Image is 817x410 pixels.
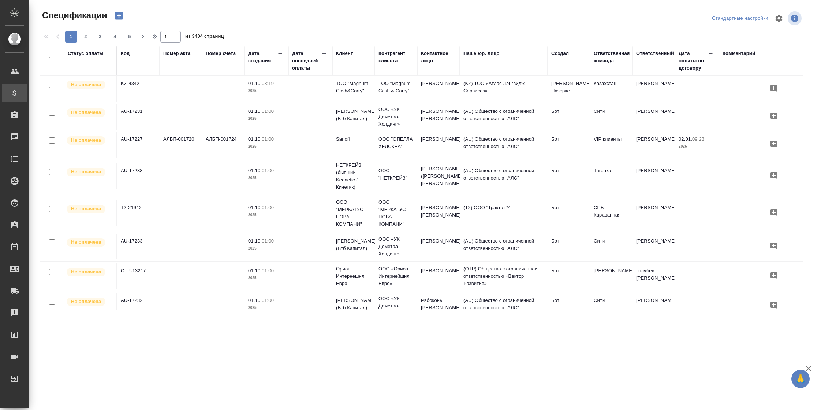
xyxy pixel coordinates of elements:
[770,10,788,27] span: Настроить таблицу
[378,167,414,182] p: ООО "НЕТКРЕЙЗ"
[124,31,135,43] button: 5
[248,81,262,86] p: 01.10,
[633,76,675,102] td: [PERSON_NAME]
[590,200,633,226] td: СПБ Караванная
[248,245,285,252] p: 2025
[548,132,590,158] td: Бот
[206,50,236,57] div: Номер счета
[262,268,274,273] p: 01:00
[262,168,274,173] p: 01:00
[262,298,274,303] p: 01:00
[336,237,371,252] p: [PERSON_NAME] (Втб Капитал)
[336,108,371,122] p: [PERSON_NAME] (Втб Капитал)
[248,205,262,210] p: 01.10,
[117,76,160,102] td: KZ-4342
[633,263,675,289] td: Голубев [PERSON_NAME]
[460,200,548,226] td: (Т2) ООО "Трактат24"
[788,11,803,25] span: Посмотреть информацию
[262,238,274,244] p: 01:00
[110,10,128,22] button: Создать
[460,132,548,158] td: (AU) Общество с ограниченной ответственностью "АЛС"
[71,137,101,144] p: Не оплачена
[71,239,101,246] p: Не оплачена
[248,268,262,273] p: 01.10,
[378,265,414,287] p: ООО «Орион Интернейшнл Евро»
[417,293,460,319] td: Рябоконь [PERSON_NAME]
[710,13,770,24] div: split button
[378,80,414,95] p: ТОО "Magnum Cash & Carry"
[117,293,160,319] td: AU-17232
[378,50,414,64] div: Контрагент клиента
[124,33,135,40] span: 5
[590,76,633,102] td: Казахстан
[417,76,460,102] td: [PERSON_NAME]
[548,293,590,319] td: Бот
[723,50,755,57] div: Комментарий
[248,143,285,150] p: 2025
[460,163,548,189] td: (AU) Общество с ограниченной ответственностью "АЛС"
[590,132,633,158] td: VIP клиенты
[248,304,285,311] p: 2025
[417,162,460,191] td: [PERSON_NAME] ([PERSON_NAME]) [PERSON_NAME]
[248,168,262,173] p: 01.10,
[460,234,548,259] td: (AU) Общество с ограниченной ответственностью "АЛС"
[40,10,107,21] span: Спецификации
[336,136,371,143] p: Sanofi
[248,115,285,122] p: 2025
[262,205,274,210] p: 01:00
[679,50,708,72] div: Дата оплаты по договору
[417,132,460,158] td: [PERSON_NAME]
[117,263,160,289] td: OTP-13217
[590,234,633,259] td: Сити
[590,104,633,130] td: Сити
[679,143,715,150] p: 2026
[336,199,371,228] p: ООО "МЕРКАТУС НОВА КОМПАНИ"
[292,50,321,72] div: Дата последней оплаты
[160,132,202,158] td: АЛБП-001720
[68,50,104,57] div: Статус оплаты
[248,174,285,182] p: 2025
[460,293,548,319] td: (AU) Общество с ограниченной ответственностью "АЛС"
[248,108,262,114] p: 01.10,
[548,104,590,130] td: Бот
[71,168,101,176] p: Не оплачена
[109,31,121,43] button: 4
[109,33,121,40] span: 4
[548,234,590,259] td: Бот
[633,200,675,226] td: [PERSON_NAME]
[121,50,130,57] div: Код
[248,274,285,282] p: 2025
[185,32,224,43] span: из 3404 страниц
[248,238,262,244] p: 01.10,
[71,109,101,116] p: Не оплачена
[71,298,101,305] p: Не оплачена
[633,104,675,130] td: [PERSON_NAME]
[417,200,460,226] td: [PERSON_NAME] [PERSON_NAME]
[378,295,414,317] p: ООО «УК Деметра-Холдинг»
[378,236,414,258] p: ООО «УК Деметра-Холдинг»
[548,263,590,289] td: Бот
[80,33,92,40] span: 2
[551,50,569,57] div: Создал
[248,211,285,219] p: 2025
[791,370,810,388] button: 🙏
[378,106,414,128] p: ООО «УК Деметра-Холдинг»
[248,87,285,95] p: 2025
[94,33,106,40] span: 3
[633,163,675,189] td: [PERSON_NAME]
[590,263,633,289] td: [PERSON_NAME]
[633,293,675,319] td: [PERSON_NAME]
[336,297,371,311] p: [PERSON_NAME] (Втб Капитал)
[336,265,371,287] p: Орион Интернешнл Евро
[378,136,414,150] p: ООО "ОПЕЛЛА ХЕЛСКЕА"
[262,81,274,86] p: 08:19
[71,81,101,88] p: Не оплачена
[594,50,630,64] div: Ответственная команда
[117,132,160,158] td: AU-17227
[248,298,262,303] p: 01.10,
[117,234,160,259] td: AU-17233
[117,163,160,189] td: AU-17238
[463,50,500,57] div: Наше юр. лицо
[421,50,456,64] div: Контактное лицо
[71,268,101,276] p: Не оплачена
